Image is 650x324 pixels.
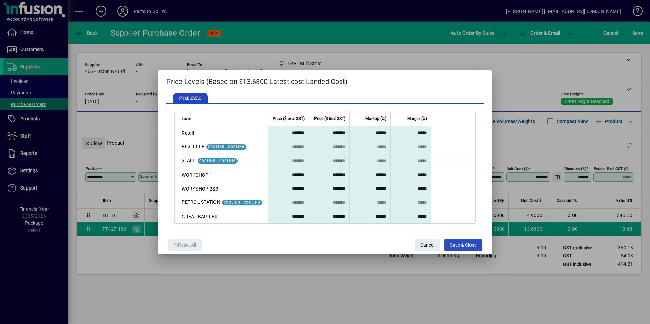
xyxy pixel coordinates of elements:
td: RESELLER [175,140,268,154]
span: Markup (%) [365,115,386,122]
span: Price ($ excl GST) [273,115,305,122]
td: Retail [175,126,268,140]
span: PRICE LEVELS [173,93,208,104]
td: WORKSHOP 1 [175,168,268,182]
td: PETROL STATION [175,196,268,210]
td: WORKSHOP 2&3 [175,182,268,196]
span: COOLING - COOLING [224,201,260,204]
td: GREAT BARRIER [175,210,268,223]
span: Save & Close [450,239,477,251]
span: COOLING - COOLING [199,159,236,163]
button: Save & Close [444,239,482,251]
span: Cancel [420,239,434,251]
h2: Price Levels (Based on $13.6800 Latest cost Landed Cost) [158,70,492,90]
td: STAFF [175,154,268,168]
span: Level [182,115,191,122]
span: Price ($ incl GST) [314,115,345,122]
span: Margin (%) [407,115,427,122]
span: COOLING - COOLING [208,145,245,149]
button: Cancel [415,239,440,251]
